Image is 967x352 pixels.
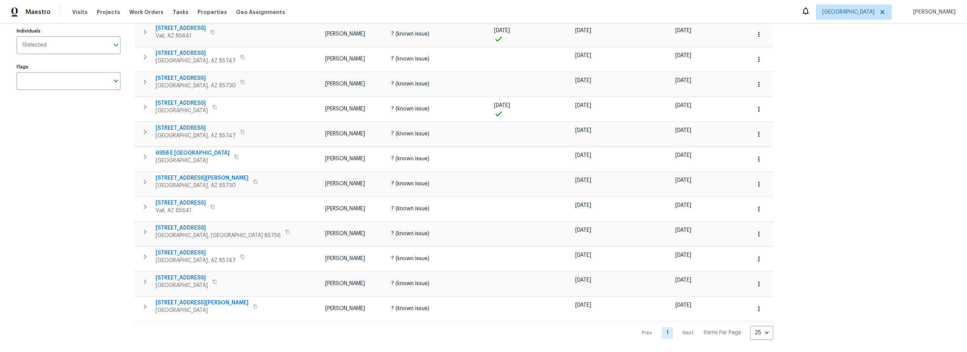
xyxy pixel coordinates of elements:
[391,306,429,311] span: ? (known issue)
[156,249,236,257] span: [STREET_ADDRESS]
[325,56,365,62] span: [PERSON_NAME]
[156,57,236,65] span: [GEOGRAPHIC_DATA], AZ 85747
[662,327,673,339] a: Goto page 1
[325,281,365,286] span: [PERSON_NAME]
[391,31,429,37] span: ? (known issue)
[156,307,249,314] span: [GEOGRAPHIC_DATA]
[325,106,365,112] span: [PERSON_NAME]
[675,178,691,183] span: [DATE]
[156,182,249,189] span: [GEOGRAPHIC_DATA], AZ 85730
[750,323,773,343] div: 25
[575,103,591,108] span: [DATE]
[675,53,691,58] span: [DATE]
[391,206,429,211] span: ? (known issue)
[391,256,429,261] span: ? (known issue)
[575,28,591,33] span: [DATE]
[156,107,208,115] span: [GEOGRAPHIC_DATA]
[156,157,230,164] span: [GEOGRAPHIC_DATA]
[111,76,121,86] button: Open
[156,32,206,40] span: Vail, AZ 85641
[156,257,236,264] span: [GEOGRAPHIC_DATA], AZ 85747
[391,181,429,186] span: ? (known issue)
[391,281,429,286] span: ? (known issue)
[325,306,365,311] span: [PERSON_NAME]
[575,53,591,58] span: [DATE]
[325,256,365,261] span: [PERSON_NAME]
[17,29,120,33] label: Individuals
[635,326,773,340] nav: Pagination Navigation
[156,124,236,132] span: [STREET_ADDRESS]
[325,31,365,37] span: [PERSON_NAME]
[575,278,591,283] span: [DATE]
[111,40,121,50] button: Open
[675,103,691,108] span: [DATE]
[325,206,365,211] span: [PERSON_NAME]
[129,8,164,16] span: Work Orders
[675,228,691,233] span: [DATE]
[156,274,208,282] span: [STREET_ADDRESS]
[198,8,227,16] span: Properties
[156,282,208,289] span: [GEOGRAPHIC_DATA]
[494,28,510,33] span: [DATE]
[391,81,429,87] span: ? (known issue)
[675,78,691,83] span: [DATE]
[156,174,249,182] span: [STREET_ADDRESS][PERSON_NAME]
[156,232,281,239] span: [GEOGRAPHIC_DATA], [GEOGRAPHIC_DATA] 85756
[22,42,46,48] span: 1 Selected
[325,156,365,161] span: [PERSON_NAME]
[325,231,365,236] span: [PERSON_NAME]
[675,128,691,133] span: [DATE]
[675,302,691,308] span: [DATE]
[156,149,230,157] span: 6958 E [GEOGRAPHIC_DATA]
[675,203,691,208] span: [DATE]
[675,253,691,258] span: [DATE]
[156,299,249,307] span: [STREET_ADDRESS][PERSON_NAME]
[156,74,236,82] span: [STREET_ADDRESS]
[575,78,591,83] span: [DATE]
[97,8,120,16] span: Projects
[325,131,365,136] span: [PERSON_NAME]
[156,99,208,107] span: [STREET_ADDRESS]
[675,28,691,33] span: [DATE]
[325,181,365,186] span: [PERSON_NAME]
[575,302,591,308] span: [DATE]
[494,103,510,108] span: [DATE]
[173,9,188,15] span: Tasks
[156,224,281,232] span: [STREET_ADDRESS]
[156,132,236,140] span: [GEOGRAPHIC_DATA], AZ 85747
[391,131,429,136] span: ? (known issue)
[17,65,120,69] label: Flags
[575,153,591,158] span: [DATE]
[325,81,365,87] span: [PERSON_NAME]
[236,8,285,16] span: Geo Assignments
[910,8,956,16] span: [PERSON_NAME]
[156,50,236,57] span: [STREET_ADDRESS]
[156,82,236,90] span: [GEOGRAPHIC_DATA], AZ 85730
[26,8,51,16] span: Maestro
[675,278,691,283] span: [DATE]
[822,8,874,16] span: [GEOGRAPHIC_DATA]
[703,329,741,336] p: Items Per Page
[575,128,591,133] span: [DATE]
[391,56,429,62] span: ? (known issue)
[575,253,591,258] span: [DATE]
[391,106,429,112] span: ? (known issue)
[575,178,591,183] span: [DATE]
[675,153,691,158] span: [DATE]
[391,231,429,236] span: ? (known issue)
[575,228,591,233] span: [DATE]
[575,203,591,208] span: [DATE]
[391,156,429,161] span: ? (known issue)
[156,207,206,214] span: Vail, AZ 85641
[156,25,206,32] span: [STREET_ADDRESS]
[156,199,206,207] span: [STREET_ADDRESS]
[72,8,88,16] span: Visits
